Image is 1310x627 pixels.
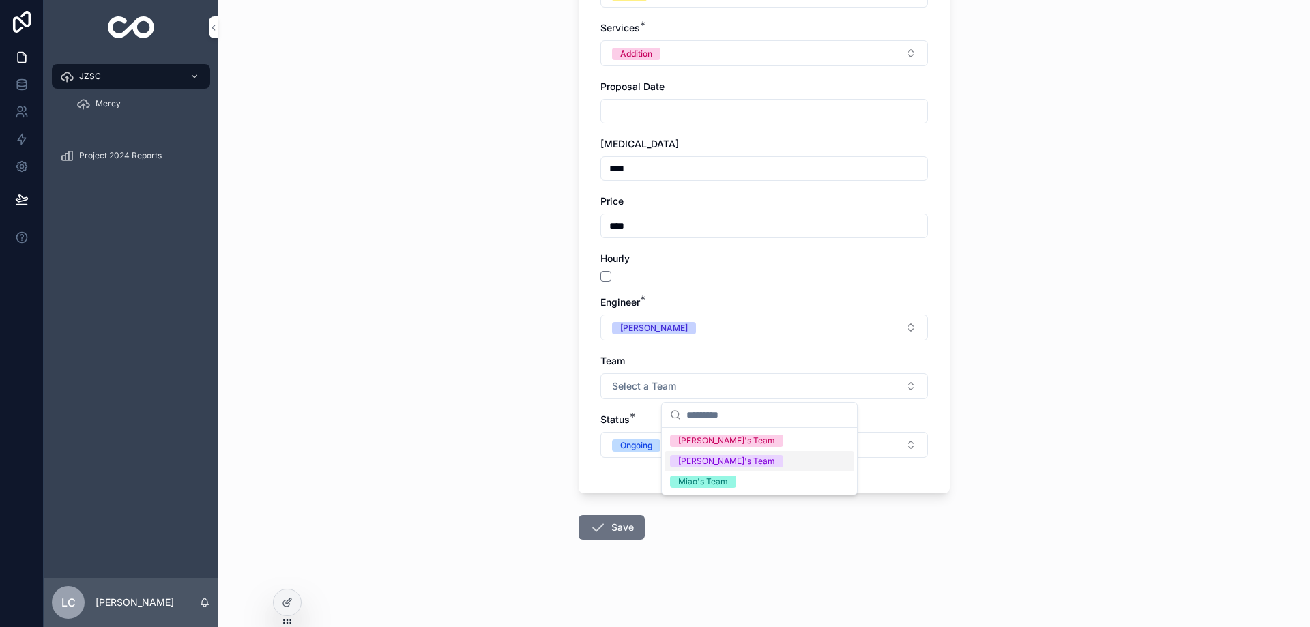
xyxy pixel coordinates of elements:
img: App logo [108,16,155,38]
span: Team [600,355,625,366]
button: Select Button [600,373,928,399]
span: Project 2024 Reports [79,150,162,161]
span: LC [61,594,76,611]
div: [PERSON_NAME]'s Team [678,435,775,447]
span: Engineer [600,296,640,308]
div: Ongoing [620,439,652,452]
span: Hourly [600,252,630,264]
div: [PERSON_NAME]'s Team [678,455,775,467]
a: JZSC [52,64,210,89]
div: Suggestions [662,428,857,495]
a: Project 2024 Reports [52,143,210,168]
span: JZSC [79,71,101,82]
span: Services [600,22,640,33]
button: Select Button [600,40,928,66]
p: [PERSON_NAME] [96,596,174,609]
a: Mercy [68,91,210,116]
div: Miao's Team [678,476,728,488]
span: [MEDICAL_DATA] [600,138,679,149]
span: Proposal Date [600,81,665,92]
div: scrollable content [44,55,218,186]
button: Select Button [600,432,928,458]
span: Select a Team [612,379,676,393]
div: [PERSON_NAME] [620,322,688,334]
span: Mercy [96,98,121,109]
span: Price [600,195,624,207]
div: Addition [620,48,652,60]
button: Save [579,515,645,540]
button: Select Button [600,315,928,340]
span: Status [600,413,630,425]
